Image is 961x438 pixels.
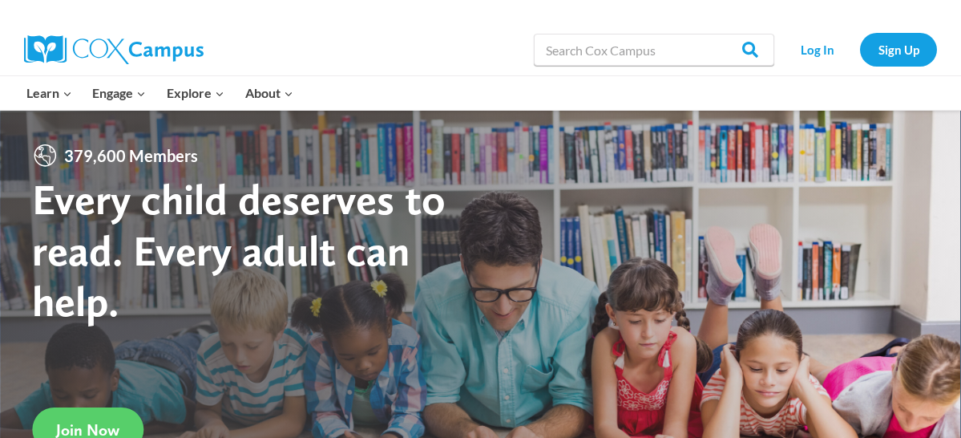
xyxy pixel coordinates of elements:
a: Log In [782,33,852,66]
a: Sign Up [860,33,937,66]
nav: Primary Navigation [16,76,303,110]
span: About [245,83,293,103]
span: Explore [167,83,224,103]
span: Learn [26,83,72,103]
span: Engage [92,83,146,103]
nav: Secondary Navigation [782,33,937,66]
span: 379,600 Members [58,143,204,168]
strong: Every child deserves to read. Every adult can help. [32,173,446,326]
img: Cox Campus [24,35,204,64]
input: Search Cox Campus [534,34,774,66]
